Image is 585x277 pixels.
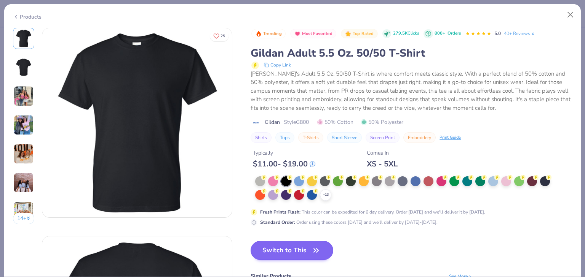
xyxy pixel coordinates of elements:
div: [PERSON_NAME]'s Adult 5.5 Oz. 50/50 T-Shirt is where comfort meets classic style. With a perfect ... [251,70,572,112]
button: Like [210,30,229,41]
span: Trending [263,32,282,36]
span: Top Rated [353,32,374,36]
img: Front [42,28,232,217]
div: 800+ [435,30,461,37]
img: User generated content [13,144,34,164]
div: Print Guide [440,135,461,141]
img: Back [14,58,33,76]
button: Badge Button [290,29,336,39]
div: Products [13,13,42,21]
button: Close [563,8,578,22]
img: Top Rated sort [345,31,351,37]
button: 14+ [13,213,35,224]
span: 50% Polyester [361,118,403,126]
div: Typically [253,149,315,157]
div: This color can be expedited for 6 day delivery. Order [DATE] and we'll deliver it by [DATE]. [260,209,485,215]
span: 279.5K Clicks [393,30,419,37]
div: Gildan Adult 5.5 Oz. 50/50 T-Shirt [251,46,572,60]
img: Trending sort [256,31,262,37]
button: Embroidery [403,132,436,143]
img: User generated content [13,115,34,135]
button: Short Sleeve [327,132,362,143]
span: Gildan [265,118,280,126]
span: 50% Cotton [317,118,353,126]
img: User generated content [13,201,34,222]
button: Shirts [251,132,272,143]
strong: Standard Order : [260,219,295,225]
button: Badge Button [341,29,377,39]
div: 5.0 Stars [465,28,491,40]
span: 25 [221,34,225,38]
span: + 13 [323,192,329,198]
a: 40+ Reviews [504,30,535,37]
img: Front [14,29,33,47]
span: Most Favorited [302,32,332,36]
span: Orders [448,30,461,36]
div: Order using these colors [DATE] and we'll deliver by [DATE]-[DATE]. [260,219,438,226]
button: copy to clipboard [261,60,293,70]
button: Switch to This [251,241,333,260]
strong: Fresh Prints Flash : [260,209,300,215]
div: $ 11.00 - $ 19.00 [253,159,315,169]
div: Comes In [367,149,398,157]
button: T-Shirts [298,132,323,143]
span: 5.0 [494,30,501,36]
button: Tops [275,132,294,143]
img: User generated content [13,173,34,193]
img: Most Favorited sort [294,31,300,37]
button: Screen Print [366,132,400,143]
div: XS - 5XL [367,159,398,169]
button: Badge Button [251,29,286,39]
img: User generated content [13,86,34,106]
img: brand logo [251,120,261,126]
span: Style G800 [284,118,309,126]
